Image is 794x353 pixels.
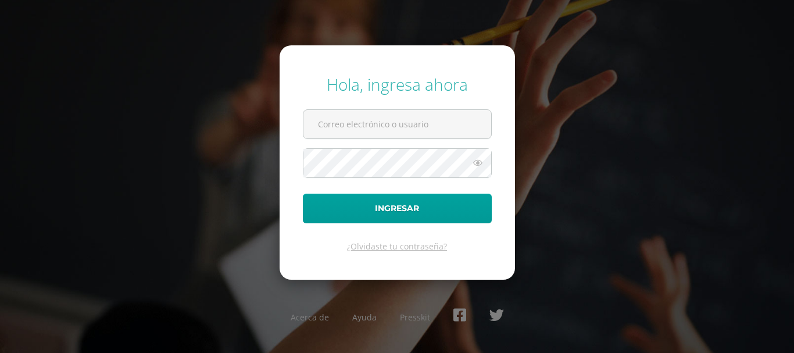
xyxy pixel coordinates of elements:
[347,241,447,252] a: ¿Olvidaste tu contraseña?
[291,312,329,323] a: Acerca de
[303,73,492,95] div: Hola, ingresa ahora
[303,110,491,138] input: Correo electrónico o usuario
[400,312,430,323] a: Presskit
[352,312,377,323] a: Ayuda
[303,194,492,223] button: Ingresar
